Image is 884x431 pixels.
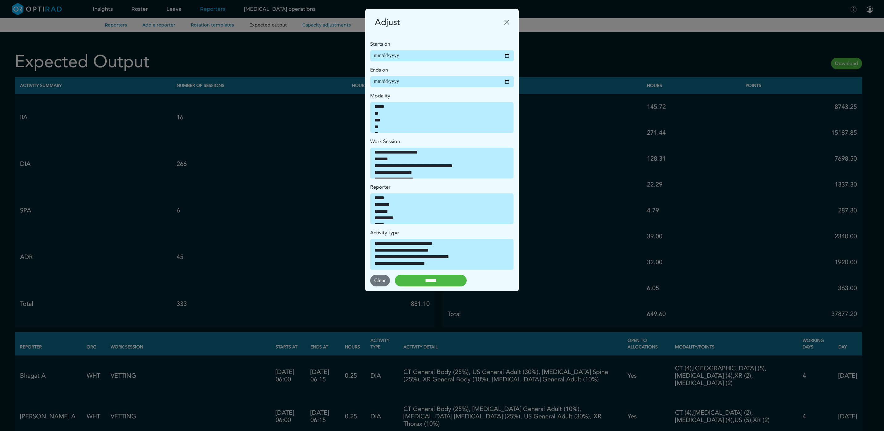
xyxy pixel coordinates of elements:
[370,40,390,48] label: Starts on
[375,16,400,29] h5: Adjust
[370,229,399,236] label: Activity Type
[370,92,390,100] label: Modality
[370,275,390,286] button: Clear
[370,66,388,74] label: Ends on
[502,17,512,27] button: Close
[370,183,391,191] label: Reporter
[370,138,400,145] label: Work Session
